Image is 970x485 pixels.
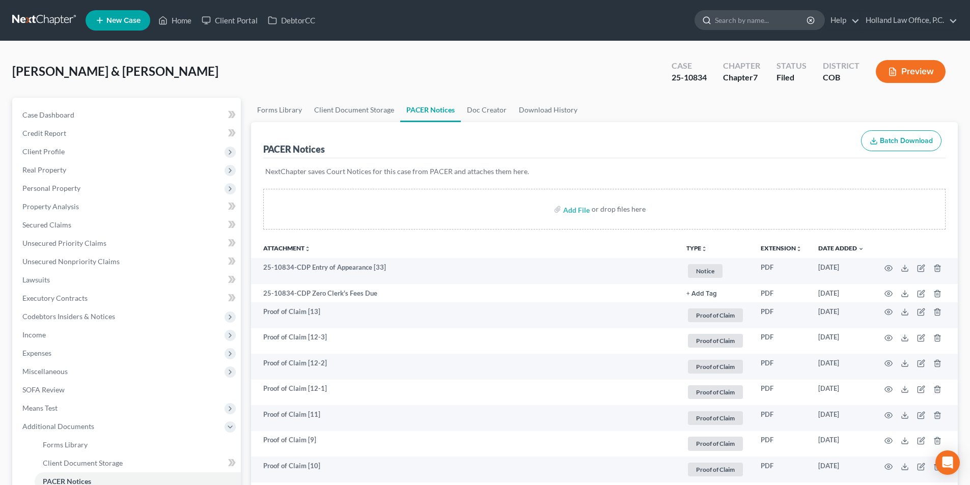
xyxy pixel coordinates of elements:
[686,291,717,297] button: + Add Tag
[753,328,810,354] td: PDF
[400,98,461,122] a: PACER Notices
[686,435,744,452] a: Proof of Claim
[265,166,944,177] p: NextChapter saves Court Notices for this case from PACER and attaches them here.
[688,385,743,399] span: Proof of Claim
[753,354,810,380] td: PDF
[796,246,802,252] i: unfold_more
[14,216,241,234] a: Secured Claims
[22,129,66,137] span: Credit Report
[753,72,758,82] span: 7
[753,302,810,328] td: PDF
[825,11,860,30] a: Help
[688,360,743,374] span: Proof of Claim
[304,246,311,252] i: unfold_more
[106,17,141,24] span: New Case
[22,202,79,211] span: Property Analysis
[43,440,88,449] span: Forms Library
[461,98,513,122] a: Doc Creator
[823,72,860,83] div: COB
[823,60,860,72] div: District
[263,244,311,252] a: Attachmentunfold_more
[14,197,241,216] a: Property Analysis
[251,258,678,284] td: 25-10834-CDP Entry of Appearance [33]
[672,72,707,83] div: 25-10834
[197,11,263,30] a: Client Portal
[723,60,760,72] div: Chapter
[263,143,325,155] div: PACER Notices
[22,294,88,302] span: Executory Contracts
[810,380,872,406] td: [DATE]
[14,289,241,307] a: Executory Contracts
[14,252,241,271] a: Unsecured Nonpriority Claims
[715,11,808,30] input: Search by name...
[35,454,241,472] a: Client Document Storage
[22,239,106,247] span: Unsecured Priority Claims
[723,72,760,83] div: Chapter
[22,422,94,431] span: Additional Documents
[14,271,241,289] a: Lawsuits
[818,244,864,252] a: Date Added expand_more
[810,258,872,284] td: [DATE]
[688,411,743,425] span: Proof of Claim
[858,246,864,252] i: expand_more
[753,284,810,302] td: PDF
[22,312,115,321] span: Codebtors Insiders & Notices
[761,244,802,252] a: Extensionunfold_more
[777,60,807,72] div: Status
[686,384,744,401] a: Proof of Claim
[935,450,960,475] div: Open Intercom Messenger
[810,284,872,302] td: [DATE]
[753,431,810,457] td: PDF
[688,437,743,450] span: Proof of Claim
[153,11,197,30] a: Home
[251,380,678,406] td: Proof of Claim [12-1]
[701,246,707,252] i: unfold_more
[753,258,810,284] td: PDF
[22,367,68,376] span: Miscellaneous
[686,307,744,324] a: Proof of Claim
[251,98,308,122] a: Forms Library
[22,330,46,339] span: Income
[688,463,743,476] span: Proof of Claim
[22,385,65,394] span: SOFA Review
[251,302,678,328] td: Proof of Claim [13]
[251,328,678,354] td: Proof of Claim [12-3]
[753,380,810,406] td: PDF
[12,64,218,78] span: [PERSON_NAME] & [PERSON_NAME]
[753,457,810,482] td: PDF
[22,349,51,357] span: Expenses
[14,124,241,142] a: Credit Report
[14,106,241,124] a: Case Dashboard
[251,405,678,431] td: Proof of Claim [11]
[810,354,872,380] td: [DATE]
[880,136,933,145] span: Batch Download
[22,184,80,192] span: Personal Property
[22,404,58,412] span: Means Test
[688,334,743,348] span: Proof of Claim
[672,60,707,72] div: Case
[251,457,678,482] td: Proof of Claim [10]
[686,461,744,478] a: Proof of Claim
[35,436,241,454] a: Forms Library
[22,220,71,229] span: Secured Claims
[308,98,400,122] a: Client Document Storage
[263,11,320,30] a: DebtorCC
[251,354,678,380] td: Proof of Claim [12-2]
[753,405,810,431] td: PDF
[810,405,872,431] td: [DATE]
[251,431,678,457] td: Proof of Claim [9]
[810,328,872,354] td: [DATE]
[22,110,74,119] span: Case Dashboard
[686,263,744,279] a: Notice
[22,275,50,284] span: Lawsuits
[251,284,678,302] td: 25-10834-CDP Zero Clerk's Fees Due
[686,410,744,426] a: Proof of Claim
[810,457,872,482] td: [DATE]
[686,332,744,349] a: Proof of Claim
[14,381,241,399] a: SOFA Review
[777,72,807,83] div: Filed
[22,257,120,266] span: Unsecured Nonpriority Claims
[810,302,872,328] td: [DATE]
[861,11,957,30] a: Holland Law Office, P.C.
[686,289,744,298] a: + Add Tag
